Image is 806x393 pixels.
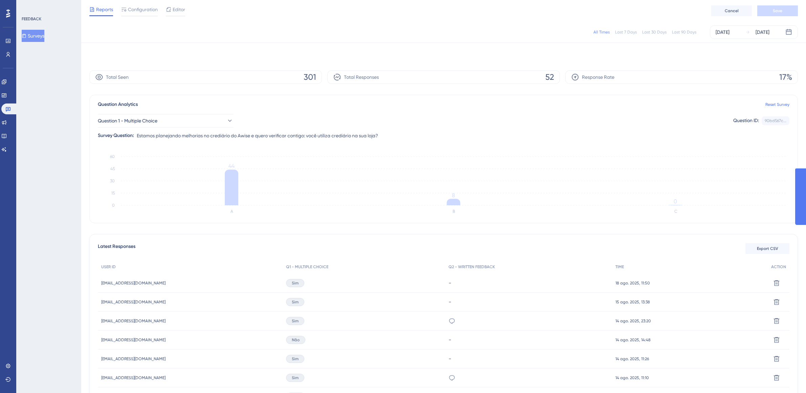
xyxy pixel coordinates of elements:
[674,209,677,214] text: C
[733,116,759,125] div: Question ID:
[101,356,166,362] span: [EMAIL_ADDRESS][DOMAIN_NAME]
[101,318,166,324] span: [EMAIL_ADDRESS][DOMAIN_NAME]
[449,280,609,286] div: -
[292,337,300,343] span: Não
[615,299,650,305] span: 15 ago. 2025, 13:38
[98,100,138,109] span: Question Analytics
[757,246,778,251] span: Export CSV
[304,72,316,83] span: 301
[582,73,614,81] span: Response Rate
[110,154,115,159] tspan: 60
[137,132,378,140] span: Estamos planejando melhorias no crediário do Awise e quero verificar contigo: você utiliza crediá...
[98,114,233,128] button: Question 1 - Multiple Choice
[615,375,649,380] span: 14 ago. 2025, 11:10
[231,209,233,214] text: A
[96,5,113,14] span: Reports
[757,5,798,16] button: Save
[674,198,677,205] tspan: 0
[292,318,299,324] span: Sim
[101,375,166,380] span: [EMAIL_ADDRESS][DOMAIN_NAME]
[642,29,667,35] div: Last 30 Days
[292,356,299,362] span: Sim
[101,299,166,305] span: [EMAIL_ADDRESS][DOMAIN_NAME]
[98,132,134,140] div: Survey Question:
[745,243,789,254] button: Export CSV
[453,209,455,214] text: B
[756,28,769,36] div: [DATE]
[292,375,299,380] span: Sim
[228,163,235,169] tspan: 44
[615,318,651,324] span: 14 ago. 2025, 23:20
[292,280,299,286] span: Sim
[344,73,379,81] span: Total Responses
[765,118,786,123] div: 90bd567c...
[711,5,752,16] button: Cancel
[98,242,135,255] span: Latest Responses
[452,192,455,199] tspan: 8
[725,8,739,14] span: Cancel
[101,280,166,286] span: [EMAIL_ADDRESS][DOMAIN_NAME]
[593,29,610,35] div: All Times
[449,264,495,270] span: Q2 - WRITTEN FEEDBACK
[779,72,792,83] span: 17%
[615,280,650,286] span: 18 ago. 2025, 11:50
[615,337,651,343] span: 14 ago. 2025, 14:48
[110,166,115,171] tspan: 45
[615,29,637,35] div: Last 7 Days
[771,264,786,270] span: ACTION
[106,73,129,81] span: Total Seen
[110,179,115,183] tspan: 30
[778,366,798,387] iframe: UserGuiding AI Assistant Launcher
[173,5,185,14] span: Editor
[615,264,624,270] span: TIME
[449,355,609,362] div: -
[101,264,116,270] span: USER ID
[672,29,696,35] div: Last 90 Days
[128,5,158,14] span: Configuration
[765,102,789,107] a: Reset Survey
[545,72,554,83] span: 52
[286,264,328,270] span: Q1 - MULTIPLE CHOICE
[111,191,115,195] tspan: 15
[22,30,44,42] button: Surveys
[716,28,729,36] div: [DATE]
[449,299,609,305] div: -
[773,8,782,14] span: Save
[112,203,115,208] tspan: 0
[22,16,41,22] div: FEEDBACK
[615,356,649,362] span: 14 ago. 2025, 11:26
[98,117,157,125] span: Question 1 - Multiple Choice
[101,337,166,343] span: [EMAIL_ADDRESS][DOMAIN_NAME]
[449,337,609,343] div: -
[292,299,299,305] span: Sim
